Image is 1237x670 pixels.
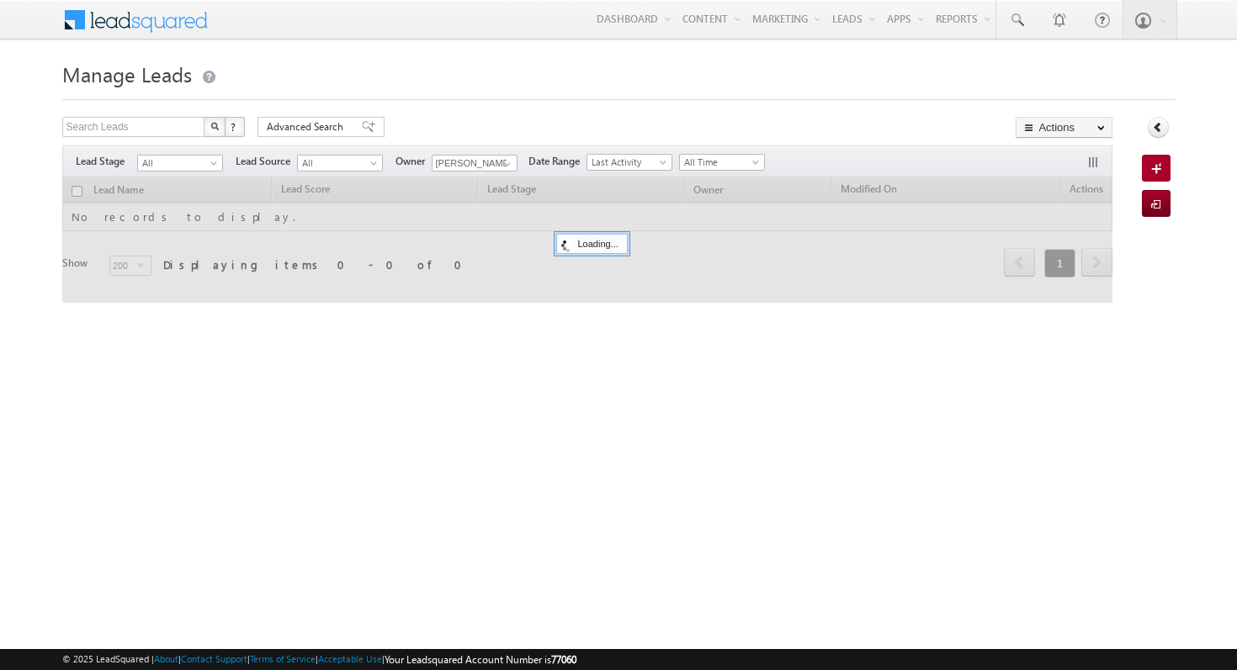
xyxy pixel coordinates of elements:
a: Contact Support [181,653,247,664]
span: ? [231,119,238,134]
input: Type to Search [432,155,518,171]
span: Manage Leads [62,61,192,87]
a: About [154,653,178,664]
div: Loading... [556,234,628,254]
span: All [138,156,218,171]
span: Your Leadsquared Account Number is [385,653,576,666]
span: Last Activity [587,155,667,170]
span: Lead Stage [76,154,137,169]
span: © 2025 LeadSquared | | | | | [62,652,576,667]
a: All Time [679,154,765,171]
a: Last Activity [587,154,672,171]
span: All [298,156,378,171]
a: Acceptable Use [318,653,382,664]
a: Terms of Service [250,653,316,664]
span: All Time [680,155,760,170]
span: Owner [396,154,432,169]
a: Show All Items [495,156,516,172]
a: All [137,155,223,171]
button: ? [225,117,245,137]
a: All [297,155,383,171]
span: Advanced Search [267,119,348,135]
span: Date Range [528,154,587,169]
span: Lead Source [236,154,297,169]
span: 77060 [551,653,576,666]
img: Search [210,122,219,130]
button: Actions [1016,117,1112,138]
